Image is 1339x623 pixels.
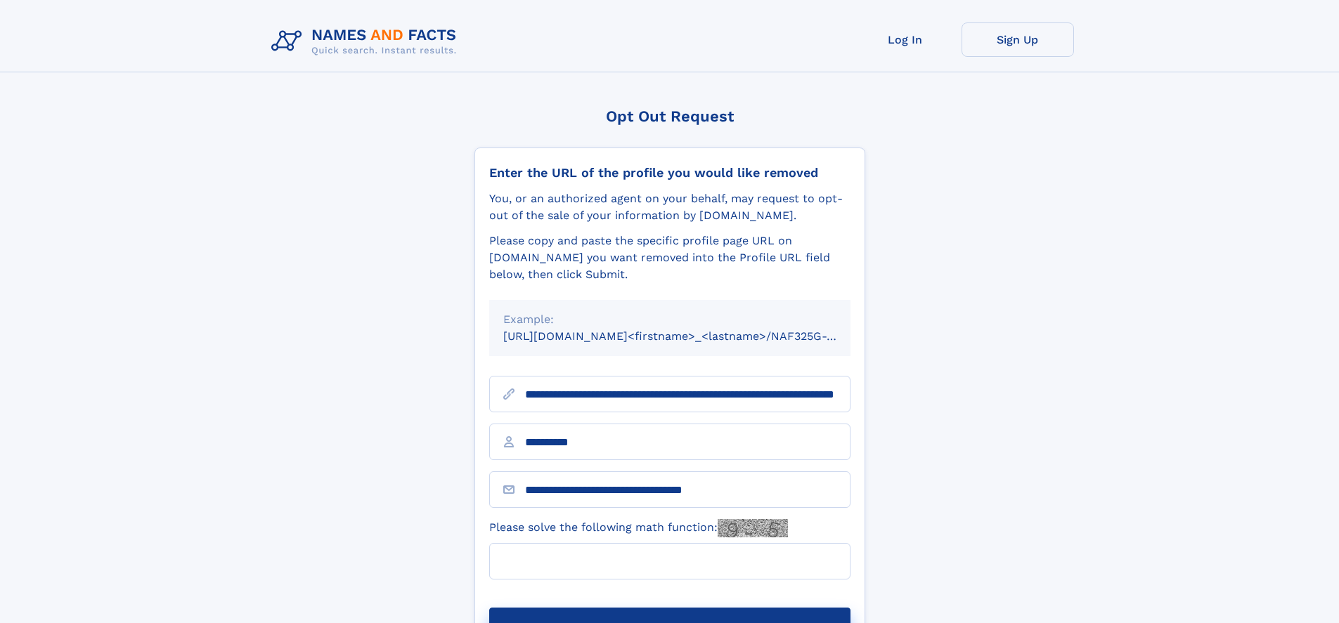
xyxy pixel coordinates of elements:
[503,311,836,328] div: Example:
[489,190,850,224] div: You, or an authorized agent on your behalf, may request to opt-out of the sale of your informatio...
[962,22,1074,57] a: Sign Up
[849,22,962,57] a: Log In
[266,22,468,60] img: Logo Names and Facts
[489,519,788,537] label: Please solve the following math function:
[474,107,865,125] div: Opt Out Request
[503,329,877,343] small: [URL][DOMAIN_NAME]<firstname>_<lastname>/NAF325G-xxxxxxxx
[489,165,850,181] div: Enter the URL of the profile you would like removed
[489,232,850,283] div: Please copy and paste the specific profile page URL on [DOMAIN_NAME] you want removed into the Pr...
